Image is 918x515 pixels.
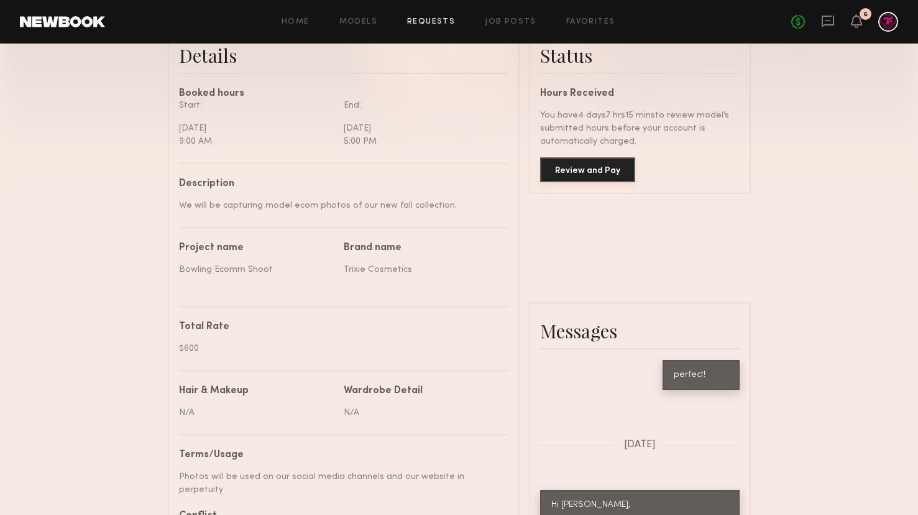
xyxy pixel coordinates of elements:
div: Description [179,179,499,189]
div: Details [179,43,508,68]
div: Start: [179,99,334,112]
a: Models [339,18,377,26]
a: Requests [407,18,455,26]
div: Photos will be used on our social media channels and our website in perpetuity [179,470,499,496]
a: Favorites [566,18,615,26]
div: 9:00 AM [179,135,334,148]
div: N/A [344,406,499,419]
div: Project name [179,243,334,253]
div: You have 4 days 7 hrs 15 mins to review model’s submitted hours before your account is automatica... [540,109,740,148]
div: 6 [863,11,868,18]
div: We will be capturing model ecom photos of our new fall collection. [179,199,499,212]
div: Terms/Usage [179,450,499,460]
button: Review and Pay [540,157,635,182]
div: Status [540,43,740,68]
div: End: [344,99,499,112]
div: Trixie Cosmetics [344,263,499,276]
div: N/A [179,406,334,419]
div: Brand name [344,243,499,253]
div: [DATE] [344,122,499,135]
a: Job Posts [485,18,536,26]
div: Wardrobe Detail [344,386,423,396]
a: Home [282,18,310,26]
div: Total Rate [179,322,499,332]
div: perfect! [674,368,728,383]
div: Messages [540,318,740,343]
div: [DATE] [179,122,334,135]
span: [DATE] [624,440,656,450]
div: Hours Received [540,89,740,99]
div: 5:00 PM [344,135,499,148]
div: Booked hours [179,89,508,99]
div: $600 [179,342,499,355]
div: Bowling Ecomm Shoot [179,263,334,276]
div: Hair & Makeup [179,386,249,396]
